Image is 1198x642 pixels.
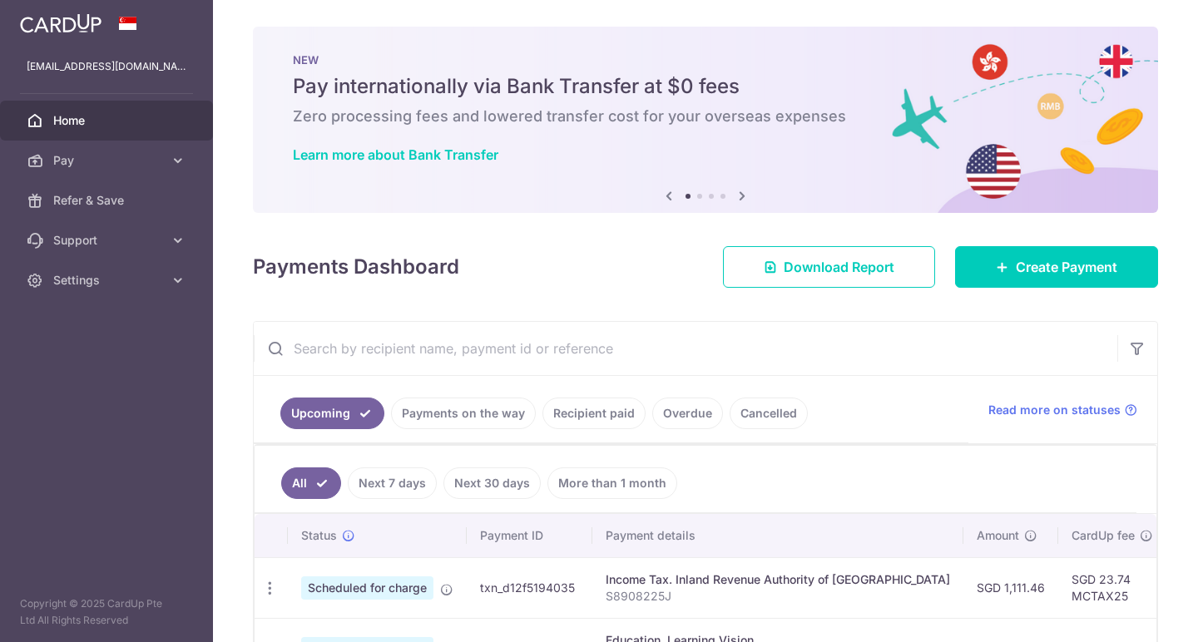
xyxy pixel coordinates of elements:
h5: Pay internationally via Bank Transfer at $0 fees [293,73,1118,100]
span: Amount [977,527,1019,544]
a: Upcoming [280,398,384,429]
span: Status [301,527,337,544]
span: Read more on statuses [988,402,1121,418]
p: NEW [293,53,1118,67]
a: Create Payment [955,246,1158,288]
h4: Payments Dashboard [253,252,459,282]
a: Read more on statuses [988,402,1137,418]
td: txn_d12f5194035 [467,557,592,618]
td: SGD 1,111.46 [963,557,1058,618]
h6: Zero processing fees and lowered transfer cost for your overseas expenses [293,106,1118,126]
span: Scheduled for charge [301,576,433,600]
a: Learn more about Bank Transfer [293,146,498,163]
a: Download Report [723,246,935,288]
img: CardUp [20,13,101,33]
a: Overdue [652,398,723,429]
td: SGD 23.74 MCTAX25 [1058,557,1166,618]
p: [EMAIL_ADDRESS][DOMAIN_NAME] [27,58,186,75]
a: Next 30 days [443,467,541,499]
span: Refer & Save [53,192,163,209]
th: Payment ID [467,514,592,557]
a: Recipient paid [542,398,646,429]
a: Payments on the way [391,398,536,429]
span: Home [53,112,163,129]
a: Cancelled [730,398,808,429]
a: All [281,467,341,499]
div: Income Tax. Inland Revenue Authority of [GEOGRAPHIC_DATA] [606,571,950,588]
span: Settings [53,272,163,289]
a: More than 1 month [547,467,677,499]
th: Payment details [592,514,963,557]
img: Bank transfer banner [253,27,1158,213]
p: S8908225J [606,588,950,605]
span: CardUp fee [1072,527,1135,544]
input: Search by recipient name, payment id or reference [254,322,1117,375]
span: Create Payment [1016,257,1117,277]
a: Next 7 days [348,467,437,499]
span: Pay [53,152,163,169]
span: Download Report [784,257,894,277]
span: Support [53,232,163,249]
